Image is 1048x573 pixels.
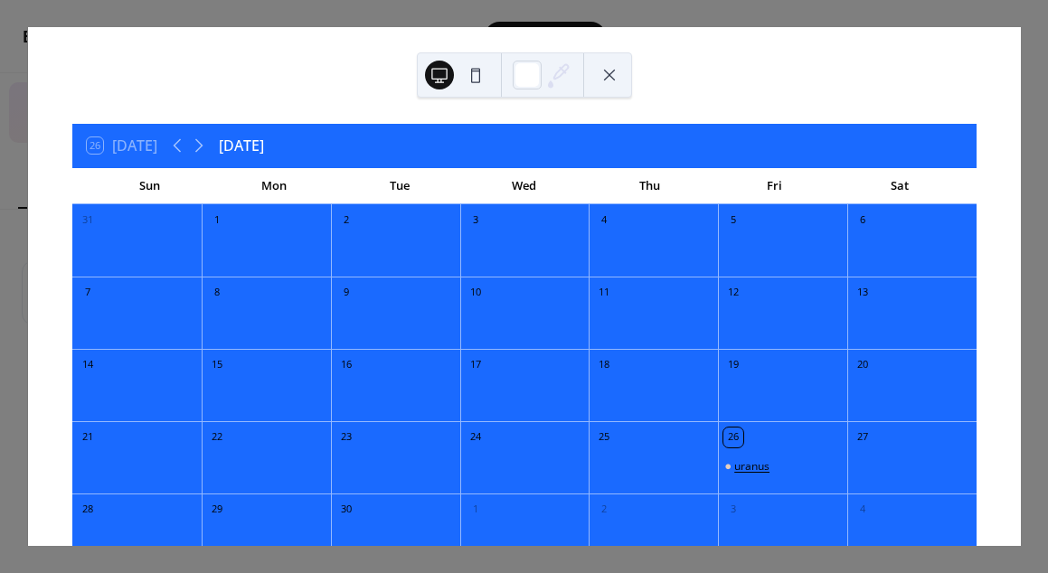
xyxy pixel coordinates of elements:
[853,427,873,447] div: 27
[594,500,614,520] div: 2
[219,135,264,156] div: [DATE]
[594,283,614,303] div: 11
[718,459,847,474] div: uranus
[207,500,227,520] div: 29
[336,283,356,303] div: 9
[207,283,227,303] div: 8
[723,283,743,303] div: 12
[853,211,873,230] div: 6
[853,500,873,520] div: 4
[466,355,486,375] div: 17
[78,283,98,303] div: 7
[336,211,356,230] div: 2
[466,427,486,447] div: 24
[78,355,98,375] div: 14
[594,211,614,230] div: 4
[337,168,462,204] div: Tue
[587,168,712,204] div: Thu
[723,211,743,230] div: 5
[212,168,336,204] div: Mon
[336,355,356,375] div: 16
[336,427,356,447] div: 23
[462,168,587,204] div: Wed
[78,427,98,447] div: 21
[466,211,486,230] div: 3
[466,500,486,520] div: 1
[466,283,486,303] div: 10
[853,355,873,375] div: 20
[723,500,743,520] div: 3
[837,168,962,204] div: Sat
[712,168,836,204] div: Fri
[336,500,356,520] div: 30
[723,427,743,447] div: 26
[594,355,614,375] div: 18
[207,355,227,375] div: 15
[78,211,98,230] div: 31
[207,427,227,447] div: 22
[723,355,743,375] div: 19
[734,459,769,474] div: uranus
[78,500,98,520] div: 28
[87,168,212,204] div: Sun
[853,283,873,303] div: 13
[594,427,614,447] div: 25
[207,211,227,230] div: 1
